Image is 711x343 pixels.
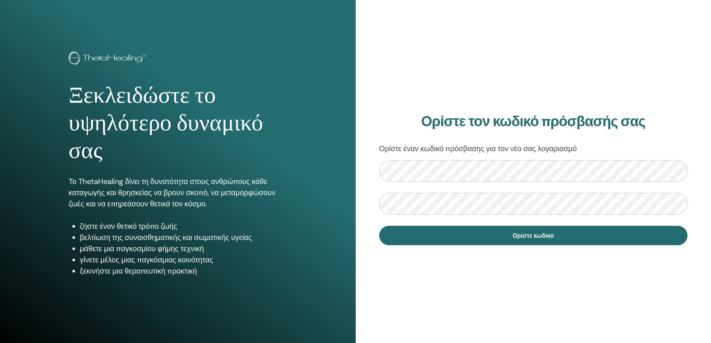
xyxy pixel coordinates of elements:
button: Ορίστε κωδικό [379,226,688,245]
li: ζήστε έναν θετικό τρόπο ζωής [80,221,287,232]
span: Ορίστε κωδικό [512,232,554,240]
p: Το ThetaHealing δίνει τη δυνατότητα στους ανθρώπους κάθε καταγωγής και θρησκείας να βρουν σκοπό, ... [69,176,287,209]
li: ξεκινήστε μια θεραπευτική πρακτική [80,265,287,277]
h1: Ξεκλειδώστε το υψηλότερο δυναμικό σας [69,81,287,165]
p: Ορίστε έναν κωδικό πρόσβασης για τον νέο σας λογαριασμό [379,143,688,154]
li: βελτίωση της συναισθηματικής και σωματικής υγείας [80,232,287,243]
li: γίνετε μέλος μιας παγκόσμιας κοινότητας [80,254,287,265]
li: μάθετε μια παγκοσμίου φήμης τεχνική [80,243,287,254]
h2: Ορίστε τον κωδικό πρόσβασής σας [379,113,688,130]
